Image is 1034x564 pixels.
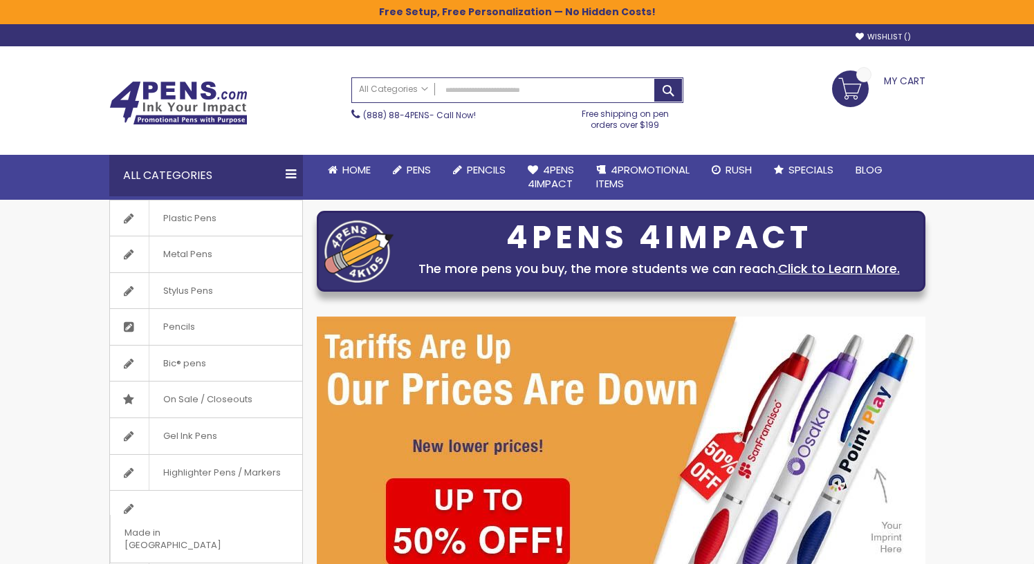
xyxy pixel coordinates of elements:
[788,162,833,177] span: Specials
[149,273,227,309] span: Stylus Pens
[359,84,428,95] span: All Categories
[324,220,394,283] img: four_pen_logo.png
[701,155,763,185] a: Rush
[110,236,302,272] a: Metal Pens
[467,162,506,177] span: Pencils
[400,223,918,252] div: 4PENS 4IMPACT
[763,155,844,185] a: Specials
[109,155,303,196] div: All Categories
[149,236,226,272] span: Metal Pens
[363,109,476,121] span: - Call Now!
[407,162,431,177] span: Pens
[778,260,900,277] a: Click to Learn More.
[528,162,574,191] span: 4Pens 4impact
[856,162,883,177] span: Blog
[110,309,302,345] a: Pencils
[856,32,911,42] a: Wishlist
[352,78,435,101] a: All Categories
[596,162,690,191] span: 4PROMOTIONAL ITEMS
[517,155,585,200] a: 4Pens4impact
[110,515,268,563] span: Made in [GEOGRAPHIC_DATA]
[400,259,918,279] div: The more pens you buy, the more students we can reach.
[110,455,302,491] a: Highlighter Pens / Markers
[110,346,302,382] a: Bic® pens
[342,162,371,177] span: Home
[382,155,442,185] a: Pens
[442,155,517,185] a: Pencils
[585,155,701,200] a: 4PROMOTIONALITEMS
[110,200,302,236] a: Plastic Pens
[110,273,302,309] a: Stylus Pens
[363,109,430,121] a: (888) 88-4PENS
[844,155,894,185] a: Blog
[149,418,231,454] span: Gel Ink Pens
[149,200,230,236] span: Plastic Pens
[317,155,382,185] a: Home
[567,103,683,131] div: Free shipping on pen orders over $199
[109,81,248,125] img: 4Pens Custom Pens and Promotional Products
[149,346,220,382] span: Bic® pens
[110,418,302,454] a: Gel Ink Pens
[149,382,266,417] span: On Sale / Closeouts
[110,382,302,417] a: On Sale / Closeouts
[149,455,295,491] span: Highlighter Pens / Markers
[110,491,302,563] a: Made in [GEOGRAPHIC_DATA]
[149,309,209,345] span: Pencils
[726,162,752,177] span: Rush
